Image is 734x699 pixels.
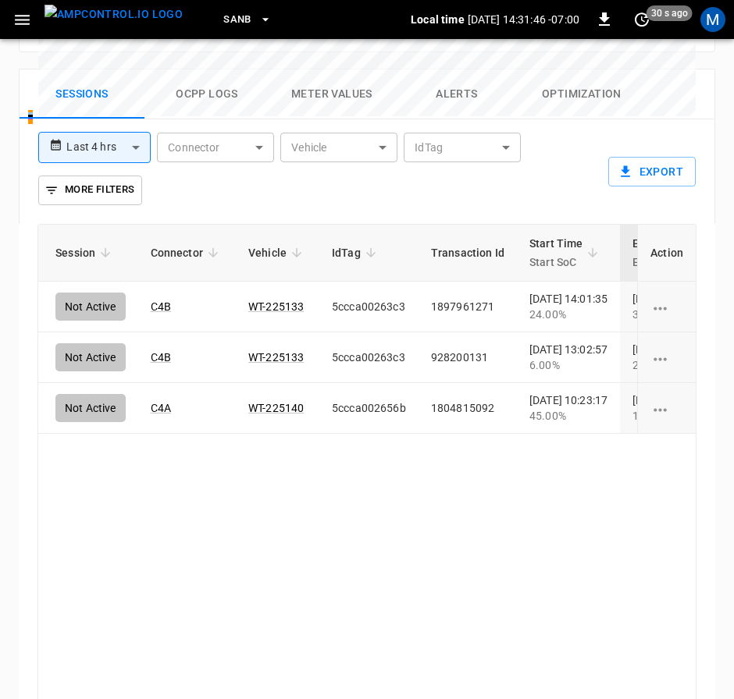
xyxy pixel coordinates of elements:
div: Not Active [55,394,126,422]
p: [DATE] 14:31:46 -07:00 [468,12,579,27]
button: Export [608,157,696,186]
div: charging session options [650,400,683,416]
button: Sessions [20,69,144,119]
div: 100.00% [632,408,711,424]
a: WT-225140 [248,402,304,414]
button: SanB [217,5,278,35]
button: More Filters [38,176,142,205]
td: 5ccca002656b [319,383,419,434]
button: Optimization [519,69,644,119]
span: 30 s ago [647,5,693,21]
div: [DATE] 12:38:13 [632,392,711,424]
button: Meter Values [269,69,394,119]
span: Session [55,243,116,262]
div: Start Time [529,234,583,271]
span: SanB [223,11,251,29]
button: Alerts [394,69,519,119]
span: Start TimeStart SoC [529,234,604,271]
span: End TimeEnd SoC [632,234,700,271]
div: profile-icon [700,7,725,32]
button: Ocpp logs [144,69,269,119]
td: 1804815092 [419,383,517,434]
button: set refresh interval [629,7,654,32]
th: Action [637,225,696,282]
th: Transaction Id [419,225,517,282]
p: Local time [411,12,465,27]
a: C4A [151,402,171,414]
span: Vehicle [248,243,307,262]
div: charging session options [650,349,683,365]
div: charging session options [650,299,683,314]
div: End Time [632,234,680,271]
div: 45.00% [529,408,608,424]
span: IdTag [332,243,381,262]
div: Last 4 hrs [66,133,151,162]
p: Start SoC [529,253,583,271]
div: [DATE] 10:23:17 [529,392,608,424]
p: End SoC [632,253,680,271]
span: Connector [151,243,223,262]
img: ampcontrol.io logo [45,5,183,24]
